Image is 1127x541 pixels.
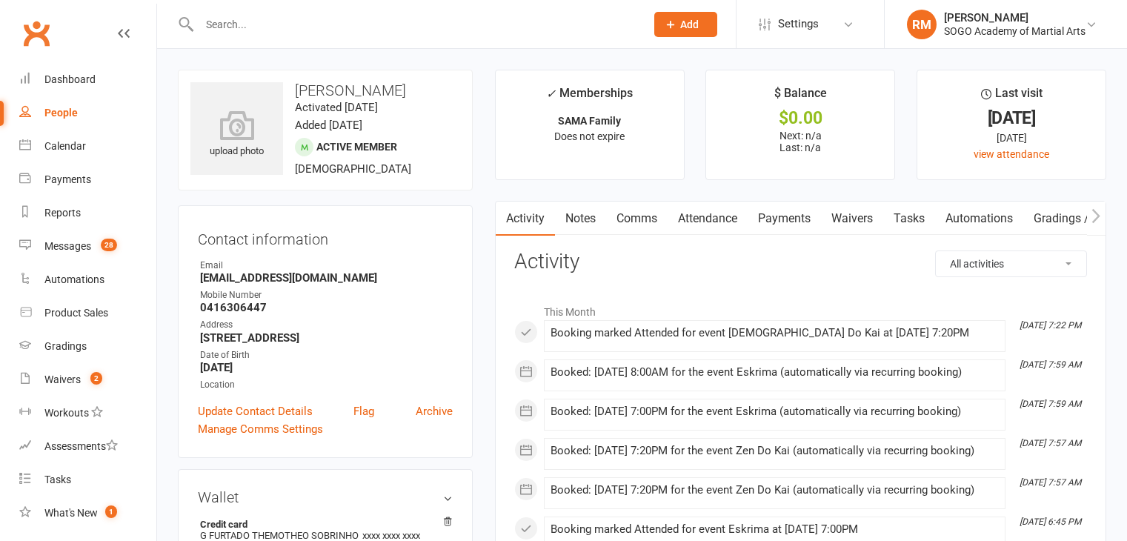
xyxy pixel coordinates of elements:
[551,484,999,497] div: Booked: [DATE] 7:20PM for the event Zen Do Kai (automatically via recurring booking)
[551,366,999,379] div: Booked: [DATE] 8:00AM for the event Eskrima (automatically via recurring booking)
[105,505,117,518] span: 1
[19,497,156,530] a: What's New1
[44,173,91,185] div: Payments
[19,430,156,463] a: Assessments
[295,119,362,132] time: Added [DATE]
[190,110,283,159] div: upload photo
[774,84,827,110] div: $ Balance
[190,82,460,99] h3: [PERSON_NAME]
[44,273,104,285] div: Automations
[200,519,445,530] strong: Credit card
[44,207,81,219] div: Reports
[200,361,453,374] strong: [DATE]
[680,19,699,30] span: Add
[554,130,625,142] span: Does not expire
[19,96,156,130] a: People
[316,141,397,153] span: Active member
[514,250,1087,273] h3: Activity
[200,259,453,273] div: Email
[19,130,156,163] a: Calendar
[907,10,937,39] div: RM
[198,225,453,248] h3: Contact information
[353,402,374,420] a: Flag
[44,240,91,252] div: Messages
[19,163,156,196] a: Payments
[195,14,635,35] input: Search...
[551,523,999,536] div: Booking marked Attended for event Eskrima at [DATE] 7:00PM
[719,110,881,126] div: $0.00
[555,202,606,236] a: Notes
[101,239,117,251] span: 28
[200,348,453,362] div: Date of Birth
[200,378,453,392] div: Location
[551,327,999,339] div: Booking marked Attended for event [DEMOGRAPHIC_DATA] Do Kai at [DATE] 7:20PM
[883,202,935,236] a: Tasks
[551,405,999,418] div: Booked: [DATE] 7:00PM for the event Eskrima (automatically via recurring booking)
[719,130,881,153] p: Next: n/a Last: n/a
[748,202,821,236] a: Payments
[44,440,118,452] div: Assessments
[944,11,1086,24] div: [PERSON_NAME]
[198,402,313,420] a: Update Contact Details
[200,331,453,345] strong: [STREET_ADDRESS]
[44,140,86,152] div: Calendar
[200,271,453,285] strong: [EMAIL_ADDRESS][DOMAIN_NAME]
[974,148,1049,160] a: view attendance
[1020,477,1081,488] i: [DATE] 7:57 AM
[44,374,81,385] div: Waivers
[295,162,411,176] span: [DEMOGRAPHIC_DATA]
[1020,399,1081,409] i: [DATE] 7:59 AM
[514,296,1087,320] li: This Month
[19,230,156,263] a: Messages 28
[44,340,87,352] div: Gradings
[44,73,96,85] div: Dashboard
[44,407,89,419] div: Workouts
[198,489,453,505] h3: Wallet
[1020,320,1081,331] i: [DATE] 7:22 PM
[1020,438,1081,448] i: [DATE] 7:57 AM
[931,110,1092,126] div: [DATE]
[1020,517,1081,527] i: [DATE] 6:45 PM
[546,87,556,101] i: ✓
[778,7,819,41] span: Settings
[416,402,453,420] a: Archive
[606,202,668,236] a: Comms
[198,420,323,438] a: Manage Comms Settings
[90,372,102,385] span: 2
[654,12,717,37] button: Add
[44,307,108,319] div: Product Sales
[44,474,71,485] div: Tasks
[19,396,156,430] a: Workouts
[200,288,453,302] div: Mobile Number
[551,445,999,457] div: Booked: [DATE] 7:20PM for the event Zen Do Kai (automatically via recurring booking)
[546,84,633,111] div: Memberships
[19,296,156,330] a: Product Sales
[821,202,883,236] a: Waivers
[1020,359,1081,370] i: [DATE] 7:59 AM
[19,263,156,296] a: Automations
[931,130,1092,146] div: [DATE]
[981,84,1043,110] div: Last visit
[19,363,156,396] a: Waivers 2
[200,318,453,332] div: Address
[19,463,156,497] a: Tasks
[19,330,156,363] a: Gradings
[668,202,748,236] a: Attendance
[295,101,378,114] time: Activated [DATE]
[944,24,1086,38] div: SOGO Academy of Martial Arts
[200,301,453,314] strong: 0416306447
[44,507,98,519] div: What's New
[44,107,78,119] div: People
[496,202,555,236] a: Activity
[935,202,1023,236] a: Automations
[19,63,156,96] a: Dashboard
[18,15,55,52] a: Clubworx
[19,196,156,230] a: Reports
[558,115,621,127] strong: SAMA Family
